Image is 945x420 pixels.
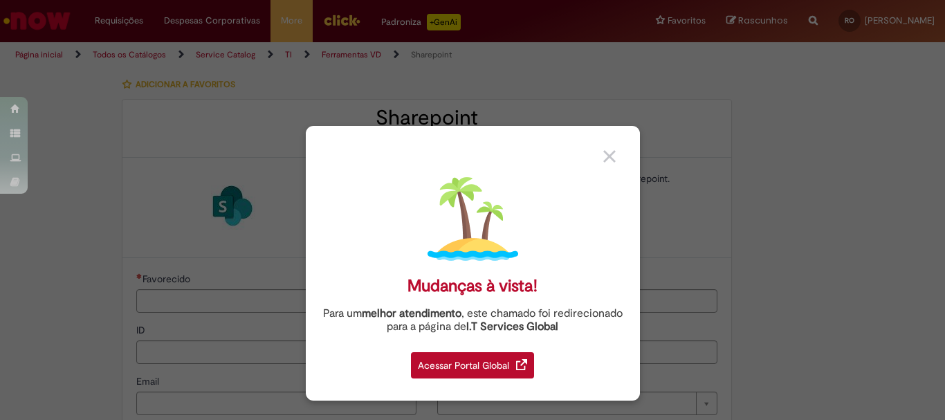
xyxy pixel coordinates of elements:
[516,359,527,370] img: redirect_link.png
[603,150,616,163] img: close_button_grey.png
[466,312,558,334] a: I.T Services Global
[362,307,461,320] strong: melhor atendimento
[411,345,534,378] a: Acessar Portal Global
[407,276,538,296] div: Mudanças à vista!
[428,174,518,264] img: island.png
[411,352,534,378] div: Acessar Portal Global
[316,307,630,334] div: Para um , este chamado foi redirecionado para a página de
